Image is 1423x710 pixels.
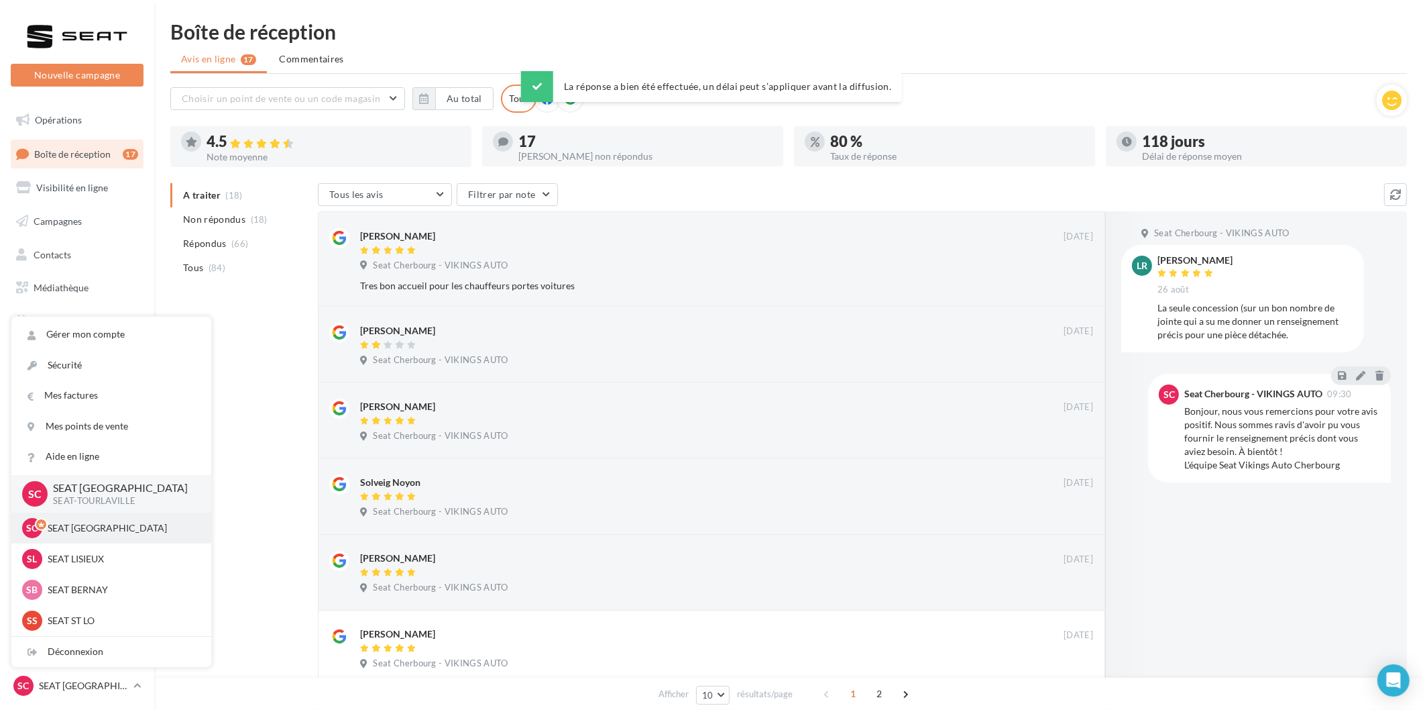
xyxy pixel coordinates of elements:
span: Commentaires [280,52,344,66]
span: Boîte de réception [34,148,111,159]
div: Boîte de réception [170,21,1407,42]
div: 4.5 [207,134,461,150]
div: La réponse a bien été effectuée, un délai peut s’appliquer avant la diffusion. [521,71,902,102]
div: Bonjour, nous vous remercions pour votre avis positif. Nous sommes ravis d'avoir pu vous fournir ... [1184,405,1380,472]
span: Opérations [35,114,82,125]
span: Répondus [183,237,227,250]
div: [PERSON_NAME] [360,400,435,413]
span: SL [27,552,38,566]
div: 17 [518,134,773,149]
p: SEAT LISIEUX [48,552,195,566]
span: Tous [183,261,203,274]
span: Seat Cherbourg - VIKINGS AUTO [373,354,508,366]
span: SB [27,583,38,597]
span: [DATE] [1064,554,1093,566]
span: [DATE] [1064,231,1093,243]
span: [DATE] [1064,401,1093,413]
button: 10 [696,686,730,705]
span: SC [18,679,30,693]
div: 17 [123,149,138,160]
a: Sécurité [11,350,211,381]
span: Visibilité en ligne [36,182,108,193]
button: Au total [435,87,494,110]
a: Contacts [8,241,146,269]
div: 118 jours [1142,134,1396,149]
div: 80 % [830,134,1084,149]
span: Afficher [659,688,689,701]
p: SEAT [GEOGRAPHIC_DATA] [53,480,190,496]
div: [PERSON_NAME] [360,552,435,565]
div: [PERSON_NAME] [360,324,435,338]
div: Note moyenne [207,152,461,162]
a: Médiathèque [8,274,146,302]
p: SEAT-TOURLAVILLE [53,495,190,507]
div: Taux de réponse [830,152,1084,161]
a: Aide en ligne [11,442,211,472]
button: Choisir un point de vente ou un code magasin [170,87,405,110]
a: Mes factures [11,381,211,411]
div: Tous [501,85,536,113]
a: Campagnes DataOnDemand [8,385,146,425]
span: [DATE] [1064,477,1093,489]
span: LR [1137,259,1147,272]
span: 26 août [1157,284,1189,296]
span: (18) [251,214,268,225]
span: Seat Cherbourg - VIKINGS AUTO [373,582,508,594]
a: Campagnes [8,207,146,236]
span: SS [27,614,38,627]
a: Calendrier [8,307,146,336]
span: [DATE] [1064,325,1093,338]
span: Campagnes [34,215,82,227]
a: SC SEAT [GEOGRAPHIC_DATA] [11,673,144,699]
p: SEAT BERNAY [48,583,195,597]
a: Gérer mon compte [11,319,211,350]
a: Mes points de vente [11,411,211,442]
button: Au total [412,87,494,110]
button: Filtrer par note [457,183,558,206]
div: Déconnexion [11,637,211,667]
span: 2 [868,683,890,705]
p: SEAT [GEOGRAPHIC_DATA] [39,679,128,693]
p: SEAT [GEOGRAPHIC_DATA] [48,521,195,535]
a: PLV et print personnalisable [8,341,146,381]
span: Tous les avis [329,189,384,200]
span: résultats/page [737,688,793,701]
div: Open Intercom Messenger [1377,664,1410,697]
span: Seat Cherbourg - VIKINGS AUTO [373,658,508,670]
button: Tous les avis [318,183,452,206]
span: Seat Cherbourg - VIKINGS AUTO [373,430,508,442]
a: Opérations [8,106,146,134]
div: Tres bon accueil pour les chauffeurs portes voitures [360,279,1006,293]
span: 09:30 [1327,390,1352,399]
div: Seat Cherbourg - VIKINGS AUTO [1184,389,1322,399]
span: Non répondus [183,213,245,226]
span: Contacts [34,248,71,260]
a: Boîte de réception17 [8,140,146,168]
span: SC [28,486,42,501]
span: Seat Cherbourg - VIKINGS AUTO [373,506,508,518]
div: [PERSON_NAME] [360,627,435,641]
span: [DATE] [1064,629,1093,642]
span: 1 [842,683,864,705]
span: Choisir un point de vente ou un code magasin [182,93,380,104]
span: SC [1163,388,1175,401]
span: 10 [702,690,714,701]
a: Visibilité en ligne [8,174,146,202]
div: Solveig Noyon [360,476,420,489]
span: Calendrier [34,315,78,327]
span: SC [27,521,38,535]
div: [PERSON_NAME] non répondus [518,152,773,161]
div: Délai de réponse moyen [1142,152,1396,161]
div: La seule concession (sur un bon nombre de jointe qui a su me donner un renseignement précis pour ... [1157,301,1353,342]
div: [PERSON_NAME] [360,230,435,243]
span: (84) [209,262,225,273]
span: Seat Cherbourg - VIKINGS AUTO [1154,227,1289,240]
p: SEAT ST LO [48,614,195,627]
div: [PERSON_NAME] [1157,256,1233,265]
span: Médiathèque [34,282,89,293]
span: Seat Cherbourg - VIKINGS AUTO [373,260,508,272]
button: Nouvelle campagne [11,64,144,87]
span: (66) [231,238,248,249]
